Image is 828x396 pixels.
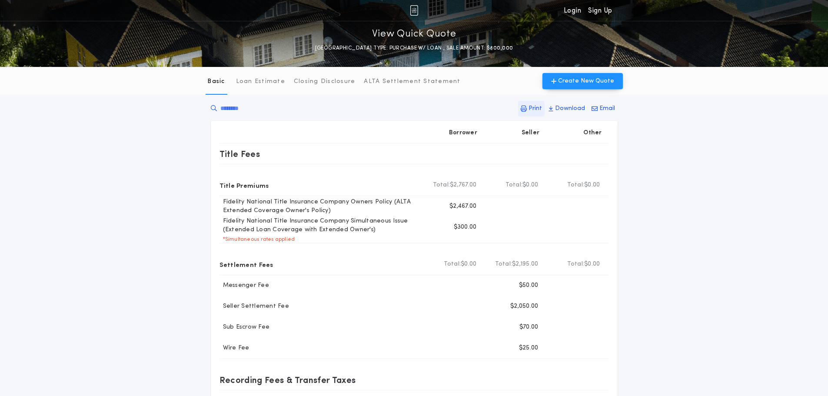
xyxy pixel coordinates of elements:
[519,344,539,353] p: $25.00
[449,202,476,211] p: $2,467.00
[219,147,260,161] p: Title Fees
[219,344,249,353] p: Wire Fee
[219,281,269,290] p: Messenger Fee
[518,101,545,116] button: Print
[219,257,273,271] p: Settlement Fees
[522,129,540,137] p: Seller
[505,181,523,190] b: Total:
[529,104,542,113] p: Print
[599,104,615,113] p: Email
[546,101,588,116] button: Download
[519,281,539,290] p: $50.00
[589,101,618,116] button: Email
[410,5,418,16] img: img
[512,260,538,269] span: $2,195.00
[567,181,585,190] b: Total:
[364,77,460,86] p: ALTA Settlement Statement
[219,178,269,192] p: Title Premiums
[519,323,539,332] p: $70.00
[510,302,538,311] p: $2,050.00
[555,104,585,113] p: Download
[294,77,356,86] p: Closing Disclosure
[219,236,295,243] p: * Simultaneous rates applied
[219,323,270,332] p: Sub Escrow Fee
[558,77,614,86] span: Create New Quote
[219,198,422,215] p: Fidelity National Title Insurance Company Owners Policy (ALTA Extended Coverage Owner's Policy)
[372,27,456,41] p: View Quick Quote
[495,260,512,269] b: Total:
[444,260,461,269] b: Total:
[461,260,476,269] span: $0.00
[567,260,585,269] b: Total:
[315,44,513,53] p: [GEOGRAPHIC_DATA] TYPE: PURCHASE W/ LOAN , SALE AMOUNT: $800,000
[542,73,623,89] button: Create New Quote
[522,181,538,190] span: $0.00
[236,77,285,86] p: Loan Estimate
[584,260,600,269] span: $0.00
[454,223,477,232] p: $300.00
[583,129,602,137] p: Other
[219,302,289,311] p: Seller Settlement Fee
[433,181,450,190] b: Total:
[207,77,225,86] p: Basic
[219,373,356,387] p: Recording Fees & Transfer Taxes
[450,181,476,190] span: $2,767.00
[584,181,600,190] span: $0.00
[449,129,477,137] p: Borrower
[219,217,422,234] p: Fidelity National Title Insurance Company Simultaneous Issue (Extended Loan Coverage with Extende...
